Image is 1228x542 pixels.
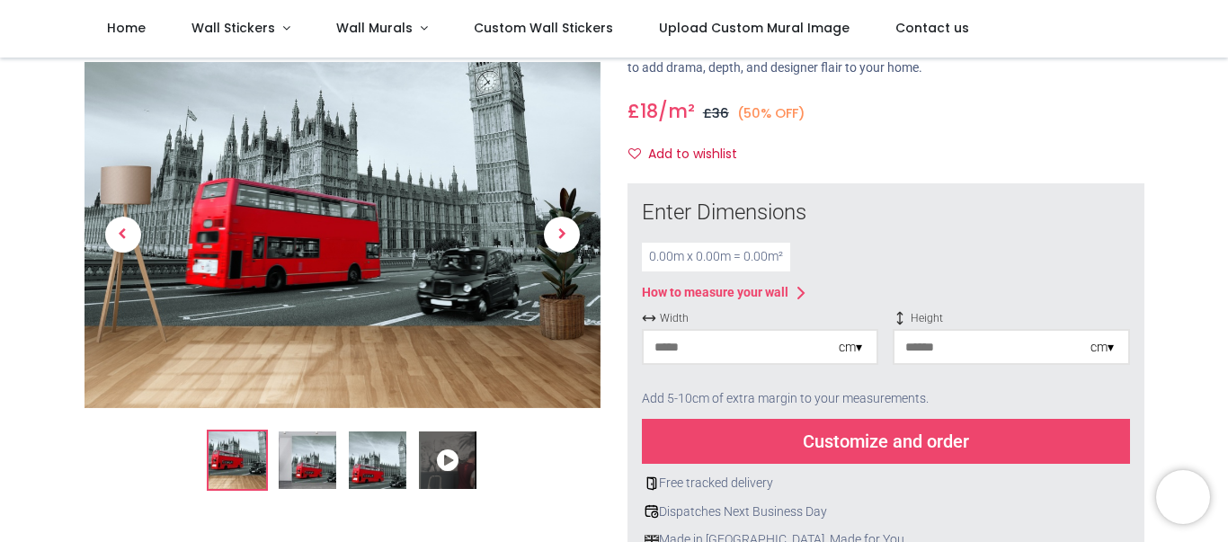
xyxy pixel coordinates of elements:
img: Red London Bus Wall Mural Wallpaper [209,431,266,489]
div: cm ▾ [1090,339,1114,357]
div: 0.00 m x 0.00 m = 0.00 m² [642,243,790,271]
span: Width [642,311,878,326]
span: 18 [640,98,658,124]
iframe: Brevo live chat [1156,470,1210,524]
div: Dispatches Next Business Day [642,503,1130,521]
div: Add 5-10cm of extra margin to your measurements. [642,379,1130,419]
span: Custom Wall Stickers [474,19,613,37]
img: WS-42477-02 [279,431,336,489]
a: Previous [85,114,162,356]
img: Red London Bus Wall Mural Wallpaper [85,62,601,408]
span: Previous [105,218,141,253]
span: Contact us [895,19,969,37]
span: Wall Stickers [191,19,275,37]
small: (50% OFF) [737,104,805,123]
div: Customize and order [642,419,1130,464]
span: Wall Murals [336,19,413,37]
span: £ [703,104,729,122]
i: Add to wishlist [628,147,641,160]
div: How to measure your wall [642,284,788,302]
div: Free tracked delivery [642,475,1130,493]
span: Upload Custom Mural Image [659,19,850,37]
span: Height [893,311,1129,326]
span: Home [107,19,146,37]
span: Next [544,218,580,253]
button: Add to wishlistAdd to wishlist [627,139,752,170]
p: Make a statement in any room with a custom made to measure wall mural — the easiest way to add dr... [627,41,1144,76]
span: /m² [658,98,695,124]
div: cm ▾ [839,339,862,357]
img: WS-42477-03 [349,431,406,489]
div: Enter Dimensions [642,198,1130,228]
a: Next [523,114,601,356]
span: 36 [712,104,729,122]
span: £ [627,98,658,124]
